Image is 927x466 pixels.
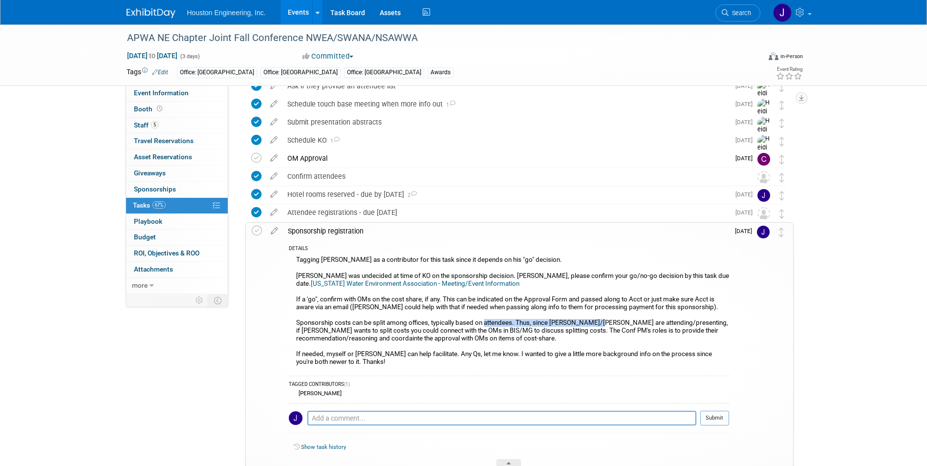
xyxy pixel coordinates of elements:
[126,85,228,101] a: Event Information
[265,190,282,199] a: edit
[134,169,166,177] span: Giveaways
[289,254,729,371] div: Tagging [PERSON_NAME] as a contributor for this task since it depends on his "go" decision. [PERS...
[776,67,802,72] div: Event Rating
[127,8,175,18] img: ExhibitDay
[757,226,770,238] img: Jessica Lambrecht
[735,101,757,107] span: [DATE]
[735,209,757,216] span: [DATE]
[151,121,158,128] span: 5
[780,53,803,60] div: In-Person
[757,135,772,169] img: Heidi Joarnt
[757,99,772,133] img: Heidi Joarnt
[132,281,148,289] span: more
[126,246,228,261] a: ROI, Objectives & ROO
[289,245,729,254] div: DETAILS
[779,228,784,237] i: Move task
[127,51,178,60] span: [DATE] [DATE]
[296,390,342,397] div: [PERSON_NAME]
[735,155,757,162] span: [DATE]
[127,67,168,78] td: Tags
[282,150,730,167] div: OM Approval
[735,119,757,126] span: [DATE]
[134,265,173,273] span: Attachments
[769,52,778,60] img: Format-Inperson.png
[735,137,757,144] span: [DATE]
[126,230,228,245] a: Budget
[327,138,340,144] span: 1
[134,137,194,145] span: Travel Reservations
[133,201,166,209] span: Tasks
[155,105,164,112] span: Booth not reserved yet
[265,136,282,145] a: edit
[134,249,199,257] span: ROI, Objectives & ROO
[265,172,282,181] a: edit
[443,102,455,108] span: 1
[757,189,770,202] img: Jessica Lambrecht
[779,155,784,164] i: Move task
[779,173,784,182] i: Move task
[187,9,266,17] span: Houston Engineering, Inc.
[124,29,746,47] div: APWA NE Chapter Joint Fall Conference NWEA/SWANA/NSAWWA
[715,4,760,21] a: Search
[779,209,784,218] i: Move task
[282,168,738,185] div: Confirm attendees
[126,133,228,149] a: Travel Reservations
[265,118,282,127] a: edit
[282,204,730,221] div: Attendee registrations - due [DATE]
[773,3,792,22] img: Jessica Lambrecht
[700,411,729,425] button: Submit
[265,154,282,163] a: edit
[126,278,228,294] a: more
[703,51,803,65] div: Event Format
[152,69,168,76] a: Edit
[289,411,302,425] img: Jessica Lambrecht
[152,201,166,209] span: 67%
[126,102,228,117] a: Booth
[126,149,228,165] a: Asset Reservations
[134,105,164,113] span: Booth
[779,83,784,92] i: Move task
[134,185,176,193] span: Sponsorships
[282,114,730,130] div: Submit presentation abstracts
[134,233,156,241] span: Budget
[428,67,453,78] div: Awards
[757,171,770,184] img: Unassigned
[260,67,341,78] div: Office: [GEOGRAPHIC_DATA]
[344,381,350,387] span: (1)
[779,119,784,128] i: Move task
[283,223,729,239] div: Sponsorship registration
[266,227,283,235] a: edit
[757,207,770,220] img: Unassigned
[134,89,189,97] span: Event Information
[735,191,757,198] span: [DATE]
[311,280,519,287] a: [US_STATE] Water Environment Association - Meeting/Event Information
[289,381,729,389] div: TAGGED CONTRIBUTORS
[134,217,162,225] span: Playbook
[779,191,784,200] i: Move task
[134,153,192,161] span: Asset Reservations
[282,186,730,203] div: Hotel rooms reserved - due by [DATE]
[299,51,357,62] button: Committed
[265,208,282,217] a: edit
[126,198,228,213] a: Tasks67%
[177,67,257,78] div: Office: [GEOGRAPHIC_DATA]
[126,118,228,133] a: Staff5
[301,444,346,450] a: Show task history
[126,166,228,181] a: Giveaways
[757,153,770,166] img: Chris Furman
[179,53,200,60] span: (3 days)
[282,132,730,148] div: Schedule KO
[134,121,158,129] span: Staff
[126,214,228,230] a: Playbook
[779,101,784,110] i: Move task
[735,228,757,234] span: [DATE]
[126,182,228,197] a: Sponsorships
[191,294,208,307] td: Personalize Event Tab Strip
[344,67,424,78] div: Office: [GEOGRAPHIC_DATA]
[729,9,751,17] span: Search
[208,294,228,307] td: Toggle Event Tabs
[404,192,417,198] span: 2
[779,137,784,146] i: Move task
[757,117,772,151] img: Heidi Joarnt
[282,96,730,112] div: Schedule touch base meeting when more info out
